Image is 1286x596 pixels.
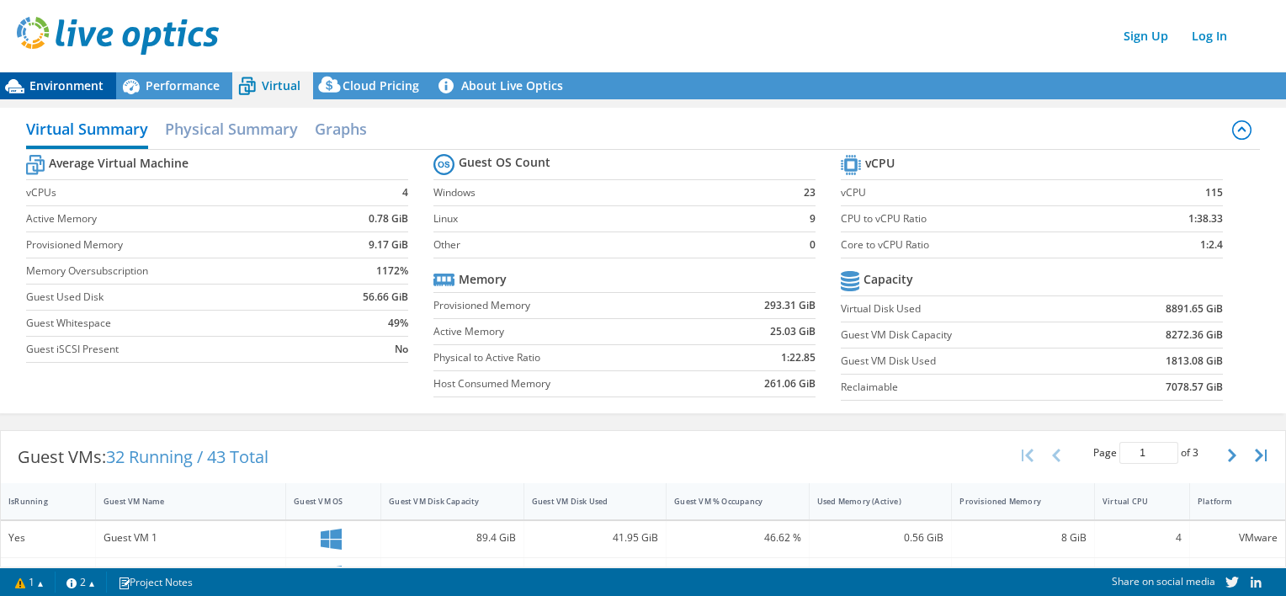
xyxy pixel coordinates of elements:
[459,271,507,288] b: Memory
[8,496,67,507] div: IsRunning
[1103,496,1161,507] div: Virtual CPU
[165,112,298,146] h2: Physical Summary
[1119,442,1178,464] input: jump to page
[395,341,408,358] b: No
[459,154,550,171] b: Guest OS Count
[104,496,258,507] div: Guest VM Name
[764,375,816,392] b: 261.06 GiB
[17,17,219,55] img: live_optics_svg.svg
[29,77,104,93] span: Environment
[1166,379,1223,396] b: 7078.57 GiB
[49,155,189,172] b: Average Virtual Machine
[26,237,325,253] label: Provisioned Memory
[817,496,924,507] div: Used Memory (Active)
[959,566,1087,584] div: 4 GiB
[1188,210,1223,227] b: 1:38.33
[674,529,801,547] div: 46.62 %
[376,263,408,279] b: 1172%
[841,184,1123,201] label: vCPU
[1193,445,1198,460] span: 3
[532,566,659,584] div: 28.83 GiB
[1198,496,1257,507] div: Platform
[104,566,278,584] div: Guest VM 2
[1200,237,1223,253] b: 1:2.4
[26,184,325,201] label: vCPUs
[106,572,205,593] a: Project Notes
[1166,353,1223,370] b: 1813.08 GiB
[959,529,1087,547] div: 8 GiB
[432,72,576,99] a: About Live Optics
[433,323,704,340] label: Active Memory
[146,77,220,93] span: Performance
[841,237,1123,253] label: Core to vCPU Ratio
[8,529,88,547] div: Yes
[841,301,1099,317] label: Virtual Disk Used
[1198,566,1278,584] div: VMware
[770,323,816,340] b: 25.03 GiB
[864,271,913,288] b: Capacity
[1103,566,1182,584] div: 2
[343,77,419,93] span: Cloud Pricing
[26,315,325,332] label: Guest Whitespace
[1205,184,1223,201] b: 115
[433,375,704,392] label: Host Consumed Memory
[433,184,781,201] label: Windows
[764,297,816,314] b: 293.31 GiB
[389,496,496,507] div: Guest VM Disk Capacity
[26,210,325,227] label: Active Memory
[1093,442,1198,464] span: Page of
[532,529,659,547] div: 41.95 GiB
[369,237,408,253] b: 9.17 GiB
[1103,529,1182,547] div: 4
[104,529,278,547] div: Guest VM 1
[674,566,801,584] div: 48.06 %
[674,496,781,507] div: Guest VM % Occupancy
[26,112,148,149] h2: Virtual Summary
[315,112,367,146] h2: Graphs
[55,572,107,593] a: 2
[388,315,408,332] b: 49%
[433,297,704,314] label: Provisioned Memory
[1166,327,1223,343] b: 8272.36 GiB
[262,77,300,93] span: Virtual
[1198,529,1278,547] div: VMware
[106,445,268,468] span: 32 Running / 43 Total
[804,184,816,201] b: 23
[841,353,1099,370] label: Guest VM Disk Used
[532,496,639,507] div: Guest VM Disk Used
[389,566,516,584] div: 59.4 GiB
[402,184,408,201] b: 4
[810,237,816,253] b: 0
[810,210,816,227] b: 9
[363,289,408,306] b: 56.66 GiB
[26,341,325,358] label: Guest iSCSI Present
[781,349,816,366] b: 1:22.85
[433,237,781,253] label: Other
[959,496,1066,507] div: Provisioned Memory
[817,566,944,584] div: 0.45 GiB
[433,349,704,366] label: Physical to Active Ratio
[1115,24,1177,48] a: Sign Up
[1166,301,1223,317] b: 8891.65 GiB
[1183,24,1236,48] a: Log In
[389,529,516,547] div: 89.4 GiB
[817,529,944,547] div: 0.56 GiB
[841,327,1099,343] label: Guest VM Disk Capacity
[294,496,353,507] div: Guest VM OS
[26,263,325,279] label: Memory Oversubscription
[841,379,1099,396] label: Reclaimable
[3,572,56,593] a: 1
[369,210,408,227] b: 0.78 GiB
[865,155,895,172] b: vCPU
[841,210,1123,227] label: CPU to vCPU Ratio
[26,289,325,306] label: Guest Used Disk
[433,210,781,227] label: Linux
[8,566,88,584] div: Yes
[1112,574,1215,588] span: Share on social media
[1,431,285,483] div: Guest VMs:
